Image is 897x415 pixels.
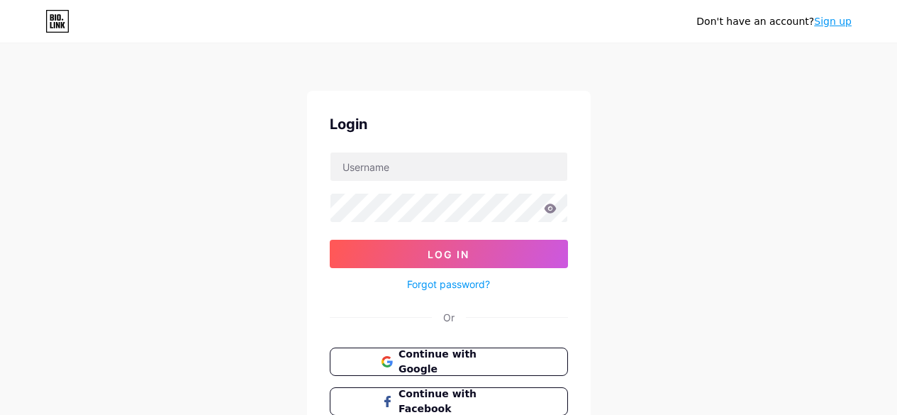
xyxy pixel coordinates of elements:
span: Log In [428,248,469,260]
button: Log In [330,240,568,268]
span: Continue with Google [399,347,516,377]
a: Forgot password? [407,277,490,292]
a: Sign up [814,16,852,27]
input: Username [330,153,567,181]
button: Continue with Google [330,348,568,376]
div: Or [443,310,455,325]
div: Don't have an account? [696,14,852,29]
div: Login [330,114,568,135]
